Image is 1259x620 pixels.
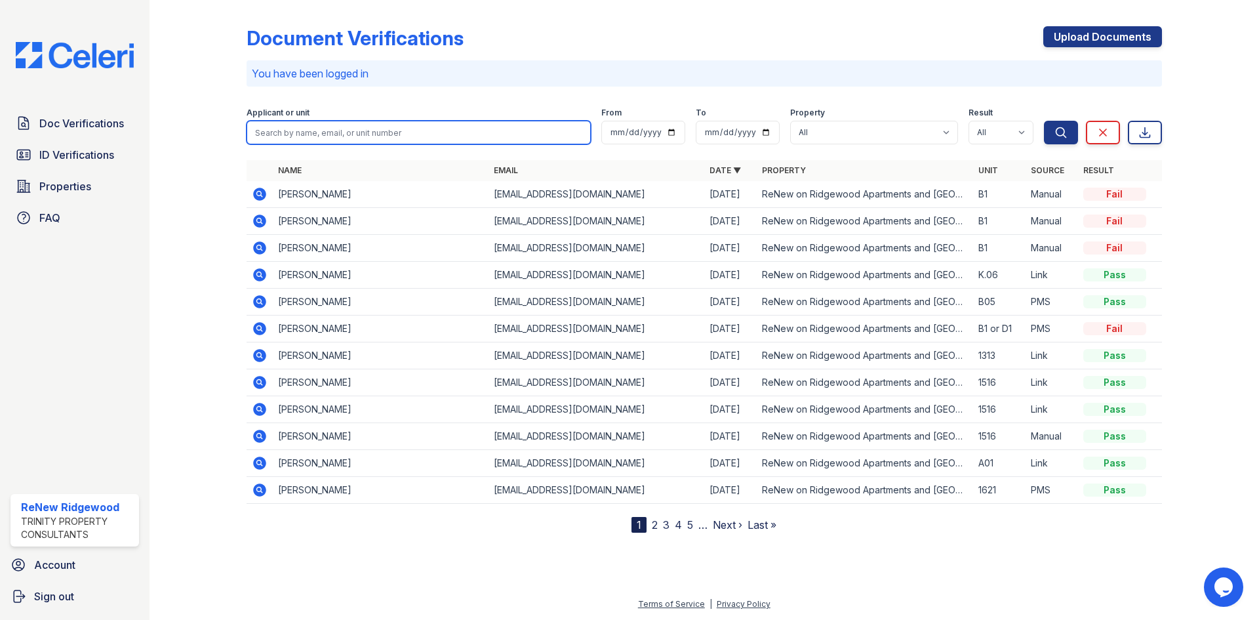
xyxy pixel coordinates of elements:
a: Date ▼ [709,165,741,175]
td: Manual [1026,423,1078,450]
td: ReNew on Ridgewood Apartments and [GEOGRAPHIC_DATA] [757,289,972,316]
td: ReNew on Ridgewood Apartments and [GEOGRAPHIC_DATA] [757,450,972,477]
a: Email [494,165,518,175]
span: Properties [39,178,91,194]
td: 1313 [973,342,1026,369]
td: ReNew on Ridgewood Apartments and [GEOGRAPHIC_DATA] [757,369,972,396]
div: Pass [1083,349,1146,362]
a: Last » [748,518,776,531]
div: | [709,599,712,609]
a: Name [278,165,302,175]
td: [EMAIL_ADDRESS][DOMAIN_NAME] [489,477,704,504]
td: Link [1026,342,1078,369]
td: ReNew on Ridgewood Apartments and [GEOGRAPHIC_DATA] [757,181,972,208]
input: Search by name, email, or unit number [247,121,591,144]
a: Unit [978,165,998,175]
td: ReNew on Ridgewood Apartments and [GEOGRAPHIC_DATA] [757,262,972,289]
div: Pass [1083,268,1146,281]
div: Document Verifications [247,26,464,50]
label: Property [790,108,825,118]
div: ReNew Ridgewood [21,499,134,515]
span: Account [34,557,75,573]
td: B1 or D1 [973,316,1026,342]
a: 3 [663,518,669,531]
td: [EMAIL_ADDRESS][DOMAIN_NAME] [489,396,704,423]
td: [EMAIL_ADDRESS][DOMAIN_NAME] [489,450,704,477]
td: [DATE] [704,235,757,262]
span: Sign out [34,589,74,604]
label: To [696,108,706,118]
td: 1621 [973,477,1026,504]
td: [DATE] [704,262,757,289]
td: [EMAIL_ADDRESS][DOMAIN_NAME] [489,181,704,208]
td: [DATE] [704,342,757,369]
td: B1 [973,181,1026,208]
td: [PERSON_NAME] [273,208,489,235]
a: Upload Documents [1043,26,1162,47]
a: Sign out [5,583,144,610]
div: Fail [1083,241,1146,255]
a: Property [762,165,806,175]
td: ReNew on Ridgewood Apartments and [GEOGRAPHIC_DATA] [757,423,972,450]
td: PMS [1026,477,1078,504]
td: [DATE] [704,369,757,396]
td: ReNew on Ridgewood Apartments and [GEOGRAPHIC_DATA] [757,235,972,262]
span: ID Verifications [39,147,114,163]
td: [PERSON_NAME] [273,477,489,504]
td: 1516 [973,369,1026,396]
a: ID Verifications [10,142,139,168]
td: Link [1026,396,1078,423]
td: [EMAIL_ADDRESS][DOMAIN_NAME] [489,208,704,235]
td: [DATE] [704,289,757,316]
td: [EMAIL_ADDRESS][DOMAIN_NAME] [489,316,704,342]
iframe: chat widget [1204,568,1246,607]
td: [EMAIL_ADDRESS][DOMAIN_NAME] [489,235,704,262]
td: [PERSON_NAME] [273,342,489,369]
td: 1516 [973,423,1026,450]
a: Next › [713,518,742,531]
p: You have been logged in [252,66,1157,81]
div: Pass [1083,295,1146,308]
td: [EMAIL_ADDRESS][DOMAIN_NAME] [489,423,704,450]
a: Terms of Service [638,599,705,609]
label: From [601,108,622,118]
div: Fail [1083,215,1146,228]
a: Properties [10,173,139,199]
td: B05 [973,289,1026,316]
a: Doc Verifications [10,110,139,136]
a: Result [1083,165,1114,175]
a: Source [1031,165,1064,175]
td: Link [1026,450,1078,477]
td: Link [1026,262,1078,289]
span: Doc Verifications [39,115,124,131]
td: ReNew on Ridgewood Apartments and [GEOGRAPHIC_DATA] [757,316,972,342]
td: Manual [1026,235,1078,262]
td: [PERSON_NAME] [273,450,489,477]
td: [DATE] [704,208,757,235]
a: 4 [675,518,682,531]
td: ReNew on Ridgewood Apartments and [GEOGRAPHIC_DATA] [757,396,972,423]
td: B1 [973,208,1026,235]
a: Privacy Policy [717,599,770,609]
img: CE_Logo_Blue-a8612792a0a2168367f1c8372b55b34899dd931a85d93a1a3d3e32e68fde9ad4.png [5,42,144,68]
div: Pass [1083,484,1146,497]
td: 1516 [973,396,1026,423]
td: Manual [1026,208,1078,235]
td: [PERSON_NAME] [273,423,489,450]
div: 1 [631,517,647,533]
td: ReNew on Ridgewood Apartments and [GEOGRAPHIC_DATA] [757,342,972,369]
td: A01 [973,450,1026,477]
td: [DATE] [704,181,757,208]
td: Manual [1026,181,1078,208]
td: PMS [1026,316,1078,342]
div: Fail [1083,322,1146,335]
label: Applicant or unit [247,108,310,118]
div: Pass [1083,403,1146,416]
td: ReNew on Ridgewood Apartments and [GEOGRAPHIC_DATA] [757,477,972,504]
div: Pass [1083,376,1146,389]
td: PMS [1026,289,1078,316]
div: Trinity Property Consultants [21,515,134,541]
a: 2 [652,518,658,531]
td: [PERSON_NAME] [273,369,489,396]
